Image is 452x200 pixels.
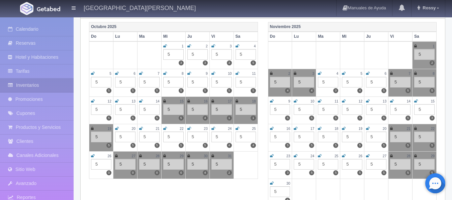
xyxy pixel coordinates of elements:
div: 5 [91,77,111,87]
label: 5 [357,116,362,121]
label: 3 [227,60,232,65]
th: Noviembre 2025 [268,22,437,32]
div: 5 [366,77,386,87]
div: 5 [294,77,314,87]
div: 5 [211,77,232,87]
div: 5 [294,159,314,170]
small: 1 [433,44,435,48]
img: Getabed [20,2,33,15]
small: 20 [383,127,386,131]
div: 5 [390,132,411,142]
div: 5 [163,159,184,170]
small: 21 [407,127,411,131]
label: 1 [251,116,256,121]
th: Lu [292,32,316,41]
label: 5 [309,116,314,121]
div: 5 [236,104,256,115]
label: 5 [333,116,338,121]
div: 5 [342,104,362,115]
small: 2 [288,72,290,75]
th: Lu [113,32,137,41]
label: 3 [285,170,290,175]
div: 5 [270,186,290,197]
small: 11 [335,99,338,103]
label: 5 [381,143,386,148]
small: 26 [108,154,111,158]
small: 16 [204,99,207,103]
div: 5 [318,159,338,170]
label: 5 [130,116,135,121]
small: 18 [335,127,338,131]
label: 5 [179,143,184,148]
label: 5 [381,88,386,93]
label: 5 [430,170,435,175]
h4: [GEOGRAPHIC_DATA][PERSON_NAME] [84,3,196,12]
div: 5 [163,49,184,60]
th: Vi [388,32,413,41]
label: 5 [285,116,290,121]
div: 5 [187,77,208,87]
small: 26 [359,154,362,158]
small: 8 [433,72,435,75]
div: 5 [414,159,435,170]
div: 5 [414,49,435,60]
label: 5 [155,143,160,148]
label: 4 [285,88,290,93]
div: 5 [366,132,386,142]
label: 5 [405,170,411,175]
small: 14 [156,99,159,103]
div: 5 [318,77,338,87]
small: 20 [132,127,135,131]
div: 5 [236,49,256,60]
div: 5 [163,132,184,142]
th: Do [268,32,292,41]
small: 22 [431,127,435,131]
label: 5 [227,88,232,93]
small: 6 [133,72,135,75]
label: 0 [179,170,184,175]
small: 10 [310,99,314,103]
small: 3 [312,72,314,75]
th: Do [89,32,113,41]
label: 5 [405,116,411,121]
small: 13 [132,99,135,103]
label: 0 [155,170,160,175]
small: 27 [383,154,386,158]
div: 5 [414,132,435,142]
small: 4 [337,72,339,75]
small: 22 [180,127,183,131]
th: Mi [340,32,364,41]
small: 16 [286,127,290,131]
div: 5 [390,159,411,170]
label: 5 [155,88,160,93]
small: 19 [108,127,111,131]
small: 24 [228,127,232,131]
div: 5 [390,77,411,87]
th: Sa [413,32,437,41]
small: 24 [310,154,314,158]
div: 5 [342,132,362,142]
small: 14 [407,99,411,103]
th: Ju [364,32,388,41]
small: 23 [286,154,290,158]
img: Getabed [37,6,60,11]
label: 2 [430,60,435,65]
div: 5 [414,104,435,115]
th: Octubre 2025 [89,22,258,32]
small: 12 [359,99,362,103]
div: 5 [163,104,184,115]
div: 5 [91,132,111,142]
div: 5 [211,104,232,115]
small: 2 [206,44,208,48]
label: 0 [106,170,111,175]
small: 25 [335,154,338,158]
label: 4 [357,88,362,93]
div: 5 [390,104,411,115]
label: 4 [251,143,256,148]
div: 5 [115,104,135,115]
small: 8 [182,72,184,75]
label: 3 [203,60,208,65]
small: 29 [431,154,435,158]
div: 5 [294,132,314,142]
div: 5 [211,132,232,142]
